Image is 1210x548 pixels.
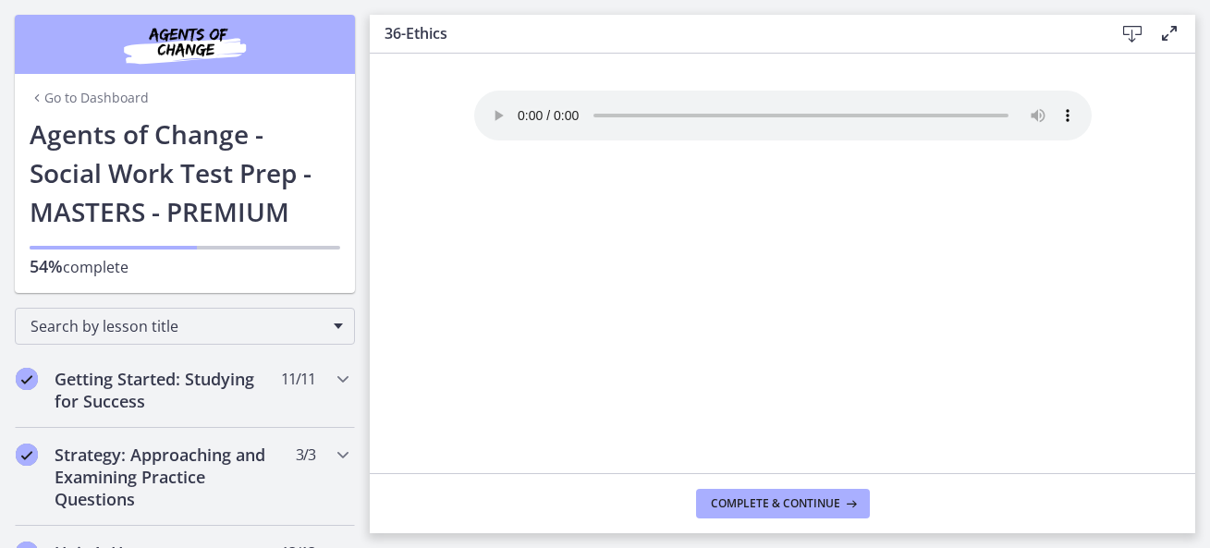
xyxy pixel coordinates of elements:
[281,368,315,390] span: 11 / 11
[74,22,296,67] img: Agents of Change
[31,316,324,336] span: Search by lesson title
[15,308,355,345] div: Search by lesson title
[55,368,280,412] h2: Getting Started: Studying for Success
[55,444,280,510] h2: Strategy: Approaching and Examining Practice Questions
[30,89,149,107] a: Go to Dashboard
[30,115,340,231] h1: Agents of Change - Social Work Test Prep - MASTERS - PREMIUM
[16,368,38,390] i: Completed
[16,444,38,466] i: Completed
[385,22,1084,44] h3: 36-Ethics
[696,489,870,518] button: Complete & continue
[296,444,315,466] span: 3 / 3
[30,255,63,277] span: 54%
[30,255,340,278] p: complete
[711,496,840,511] span: Complete & continue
